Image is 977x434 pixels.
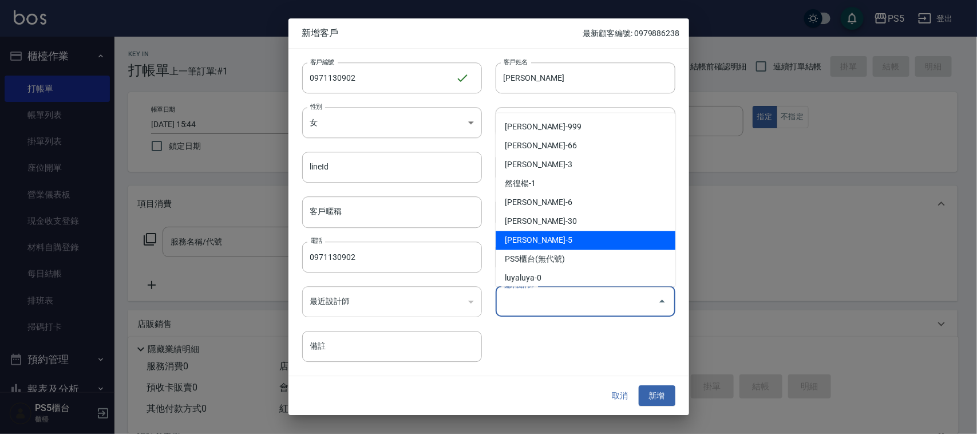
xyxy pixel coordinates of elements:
[504,281,533,290] label: 偏好設計師
[496,155,675,174] li: [PERSON_NAME]-3
[496,250,675,269] li: PS5櫃台(無代號)
[639,385,675,407] button: 新增
[302,27,583,39] span: 新增客戶
[504,57,528,66] label: 客戶姓名
[653,293,671,311] button: Close
[583,27,679,40] p: 最新顧客編號: 0979886238
[310,102,322,111] label: 性別
[310,57,334,66] label: 客戶編號
[310,236,322,245] label: 電話
[496,269,675,287] li: luyaluya-0
[496,231,675,250] li: [PERSON_NAME]-5
[602,385,639,407] button: 取消
[302,107,482,138] div: 女
[496,212,675,231] li: [PERSON_NAME]-30
[496,193,675,212] li: [PERSON_NAME]-6
[496,136,675,155] li: [PERSON_NAME]-66
[496,174,675,193] li: 然徨楊-1
[496,117,675,136] li: [PERSON_NAME]-999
